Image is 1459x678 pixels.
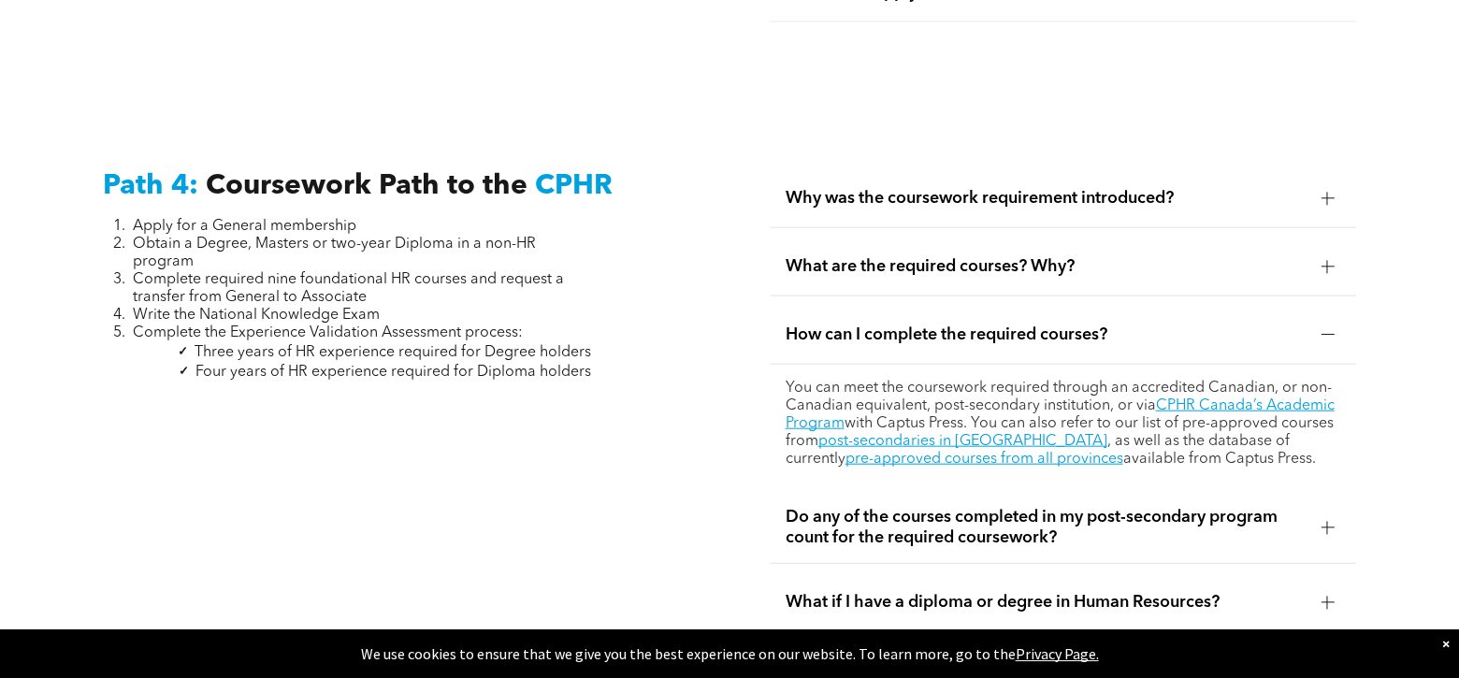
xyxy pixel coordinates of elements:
span: Do any of the courses completed in my post-secondary program count for the required coursework? [785,507,1306,548]
p: You can meet the coursework required through an accredited Canadian, or non-Canadian equivalent, ... [785,380,1341,469]
div: Dismiss notification [1442,634,1450,653]
span: Obtain a Degree, Masters or two-year Diploma in a non-HR program [133,237,536,269]
span: Coursework Path to the [206,172,527,200]
span: Write the National Knowledge Exam [133,308,380,323]
span: Four years of HR experience required for Diploma holders [195,365,591,380]
span: CPHR [535,172,613,200]
a: pre-approved courses from all provinces [845,452,1122,467]
span: What are the required courses? Why? [785,256,1306,277]
span: Path 4: [103,172,198,200]
span: Three years of HR experience required for Degree holders [195,345,591,360]
span: Complete the Experience Validation Assessment process: [133,325,523,340]
span: What if I have a diploma or degree in Human Resources? [785,592,1306,613]
span: How can I complete the required courses? [785,325,1306,345]
a: post-secondaries in [GEOGRAPHIC_DATA] [817,434,1106,449]
span: Why was the coursework requirement introduced? [785,188,1306,209]
a: Privacy Page. [1016,644,1099,663]
span: Complete required nine foundational HR courses and request a transfer from General to Associate [133,272,564,305]
span: Apply for a General membership [133,219,356,234]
